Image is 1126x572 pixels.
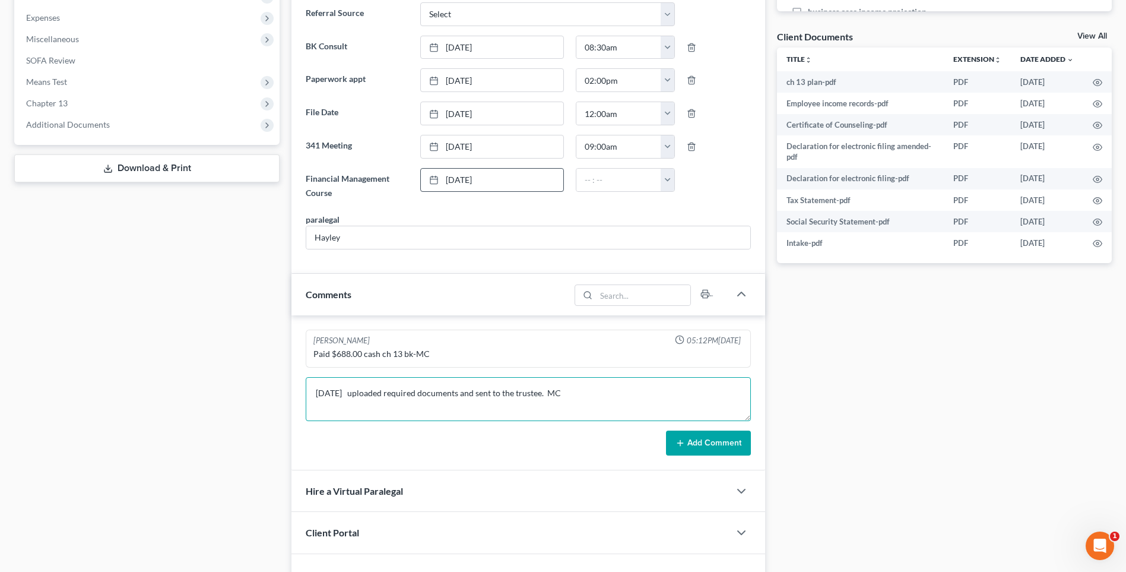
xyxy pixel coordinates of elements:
[1011,114,1083,135] td: [DATE]
[777,30,853,43] div: Client Documents
[421,69,563,91] a: [DATE]
[687,335,741,346] span: 05:12PM[DATE]
[777,93,944,114] td: Employee income records-pdf
[944,189,1011,211] td: PDF
[1011,232,1083,254] td: [DATE]
[1011,93,1083,114] td: [DATE]
[576,135,661,158] input: -- : --
[313,335,370,346] div: [PERSON_NAME]
[1011,168,1083,189] td: [DATE]
[300,102,414,125] label: File Date
[1020,55,1074,64] a: Date Added expand_more
[300,135,414,159] label: 341 Meeting
[1110,532,1119,541] span: 1
[944,232,1011,254] td: PDF
[306,527,359,538] span: Client Portal
[1067,56,1074,64] i: expand_more
[26,55,75,65] span: SOFA Review
[576,36,661,59] input: -- : --
[944,135,1011,168] td: PDF
[306,485,403,497] span: Hire a Virtual Paralegal
[26,119,110,129] span: Additional Documents
[313,348,743,360] div: Paid $688.00 cash ch 13 bk-MC
[576,169,661,191] input: -- : --
[576,69,661,91] input: -- : --
[1011,71,1083,93] td: [DATE]
[777,71,944,93] td: ch 13 plan-pdf
[300,68,414,92] label: Paperwork appt
[666,431,751,456] button: Add Comment
[953,55,1001,64] a: Extensionunfold_more
[576,102,661,125] input: -- : --
[994,56,1001,64] i: unfold_more
[777,168,944,189] td: Declaration for electronic filing-pdf
[786,55,812,64] a: Titleunfold_more
[777,232,944,254] td: Intake-pdf
[300,168,414,204] label: Financial Management Course
[944,71,1011,93] td: PDF
[1011,135,1083,168] td: [DATE]
[777,135,944,168] td: Declaration for electronic filing amended-pdf
[777,114,944,135] td: Certificate of Counseling-pdf
[17,50,280,71] a: SOFA Review
[944,93,1011,114] td: PDF
[777,211,944,232] td: Social Security Statement-pdf
[1086,532,1114,560] iframe: Intercom live chat
[26,12,60,23] span: Expenses
[421,36,563,59] a: [DATE]
[306,289,351,300] span: Comments
[14,154,280,182] a: Download & Print
[805,56,812,64] i: unfold_more
[300,36,414,59] label: BK Consult
[26,34,79,44] span: Miscellaneous
[944,211,1011,232] td: PDF
[1077,32,1107,40] a: View All
[421,169,563,191] a: [DATE]
[808,6,927,18] span: business case income projection
[306,226,750,249] input: --
[306,213,340,226] div: paralegal
[1011,189,1083,211] td: [DATE]
[944,114,1011,135] td: PDF
[777,189,944,211] td: Tax Statement-pdf
[421,102,563,125] a: [DATE]
[421,135,563,158] a: [DATE]
[26,98,68,108] span: Chapter 13
[596,285,690,305] input: Search...
[300,2,414,26] label: Referral Source
[26,77,67,87] span: Means Test
[944,168,1011,189] td: PDF
[1011,211,1083,232] td: [DATE]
